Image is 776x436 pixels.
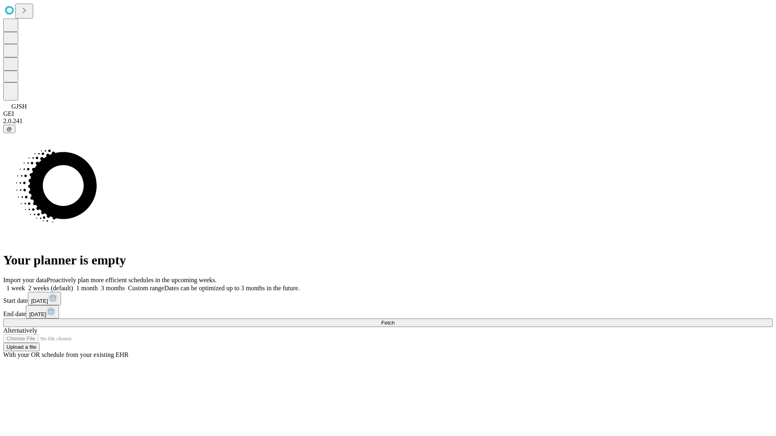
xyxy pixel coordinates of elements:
span: [DATE] [29,311,46,317]
span: @ [6,126,12,132]
span: With your OR schedule from your existing EHR [3,351,129,358]
div: 2.0.241 [3,117,773,125]
span: [DATE] [31,298,48,304]
span: Alternatively [3,327,37,334]
button: Upload a file [3,343,40,351]
span: Dates can be optimized up to 3 months in the future. [164,285,299,291]
span: 2 weeks (default) [28,285,73,291]
span: Import your data [3,277,47,283]
button: Fetch [3,319,773,327]
span: 1 week [6,285,25,291]
button: [DATE] [26,305,59,319]
button: [DATE] [28,292,61,305]
div: Start date [3,292,773,305]
h1: Your planner is empty [3,253,773,268]
span: Proactively plan more efficient schedules in the upcoming weeks. [47,277,217,283]
span: Custom range [128,285,164,291]
span: 1 month [76,285,98,291]
span: 3 months [101,285,125,291]
span: GJSH [11,103,27,110]
span: Fetch [381,320,394,326]
div: End date [3,305,773,319]
button: @ [3,125,15,133]
div: GEI [3,110,773,117]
